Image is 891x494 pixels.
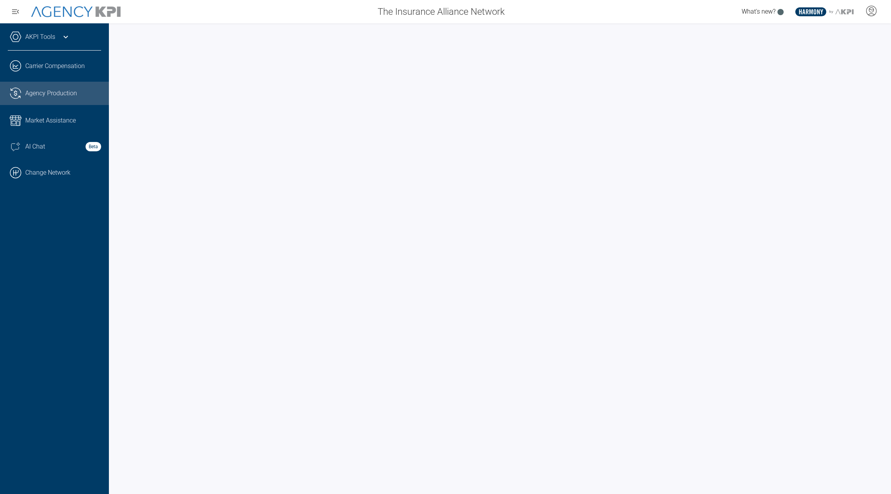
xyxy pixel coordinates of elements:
span: The Insurance Alliance Network [378,5,505,19]
span: What's new? [742,8,775,15]
span: Agency Production [25,89,77,98]
strong: Beta [86,142,101,151]
img: AgencyKPI [31,6,121,18]
span: AI Chat [25,142,45,151]
a: AKPI Tools [25,32,55,42]
span: Market Assistance [25,116,76,125]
